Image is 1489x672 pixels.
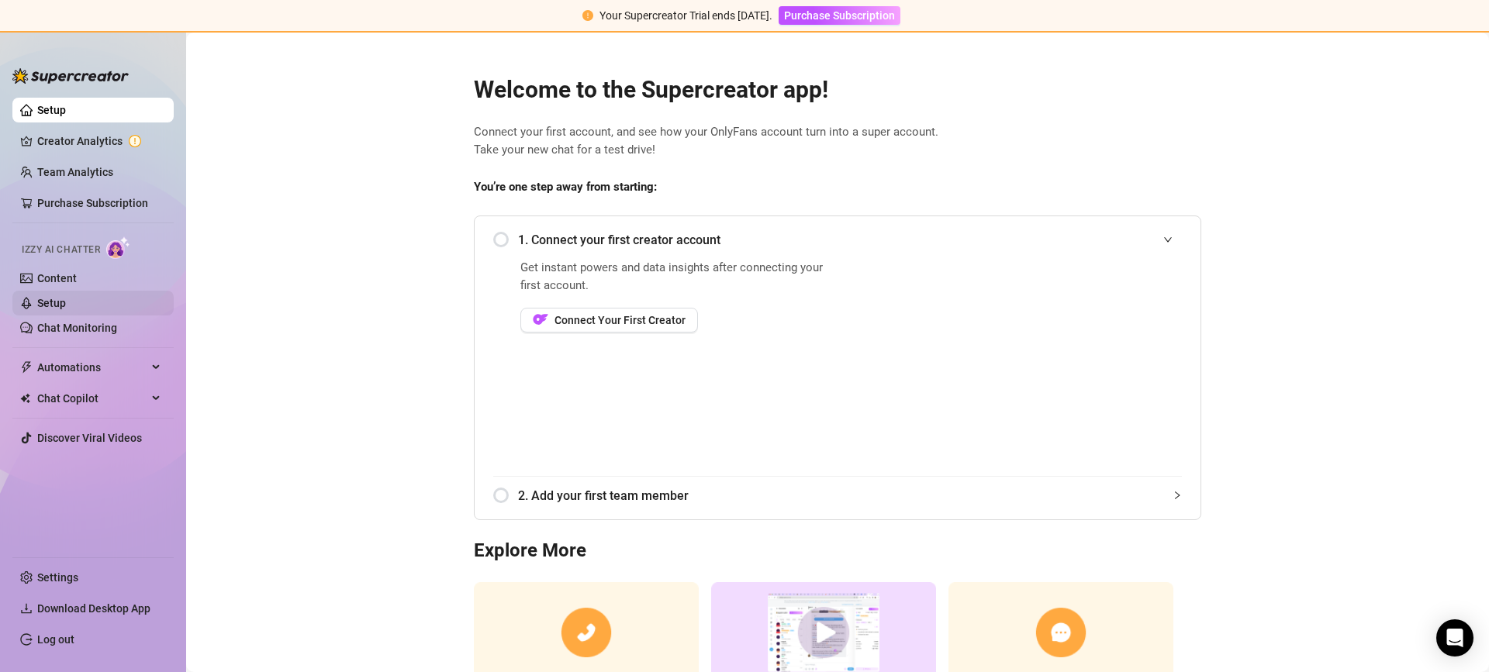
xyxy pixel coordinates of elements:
[493,221,1182,259] div: 1. Connect your first creator account
[37,197,148,209] a: Purchase Subscription
[37,432,142,444] a: Discover Viral Videos
[582,10,593,21] span: exclamation-circle
[37,297,66,309] a: Setup
[520,308,833,333] a: OFConnect Your First Creator
[474,180,657,194] strong: You’re one step away from starting:
[20,361,33,374] span: thunderbolt
[37,355,147,380] span: Automations
[518,230,1182,250] span: 1. Connect your first creator account
[106,236,130,259] img: AI Chatter
[37,166,113,178] a: Team Analytics
[520,308,698,333] button: OFConnect Your First Creator
[520,259,833,295] span: Get instant powers and data insights after connecting your first account.
[37,129,161,153] a: Creator Analytics exclamation-circle
[37,633,74,646] a: Log out
[1163,235,1173,244] span: expanded
[37,386,147,411] span: Chat Copilot
[474,539,1201,563] h3: Explore More
[474,75,1201,105] h2: Welcome to the Supercreator app!
[37,602,150,615] span: Download Desktop App
[37,272,77,284] a: Content
[1173,491,1182,500] span: collapsed
[22,243,100,257] span: Izzy AI Chatter
[518,486,1182,505] span: 2. Add your first team member
[554,314,686,326] span: Connect Your First Creator
[20,393,30,404] img: Chat Copilot
[533,312,548,327] img: OF
[12,68,129,84] img: logo-BBDzfeDw.svg
[599,9,772,22] span: Your Supercreator Trial ends [DATE].
[37,104,66,116] a: Setup
[779,9,900,22] a: Purchase Subscription
[779,6,900,25] button: Purchase Subscription
[37,571,78,584] a: Settings
[20,602,33,615] span: download
[1436,619,1473,656] div: Open Intercom Messenger
[784,9,895,22] span: Purchase Subscription
[872,259,1182,457] iframe: Add Creators
[474,123,1201,160] span: Connect your first account, and see how your OnlyFans account turn into a super account. Take you...
[37,322,117,334] a: Chat Monitoring
[493,477,1182,515] div: 2. Add your first team member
